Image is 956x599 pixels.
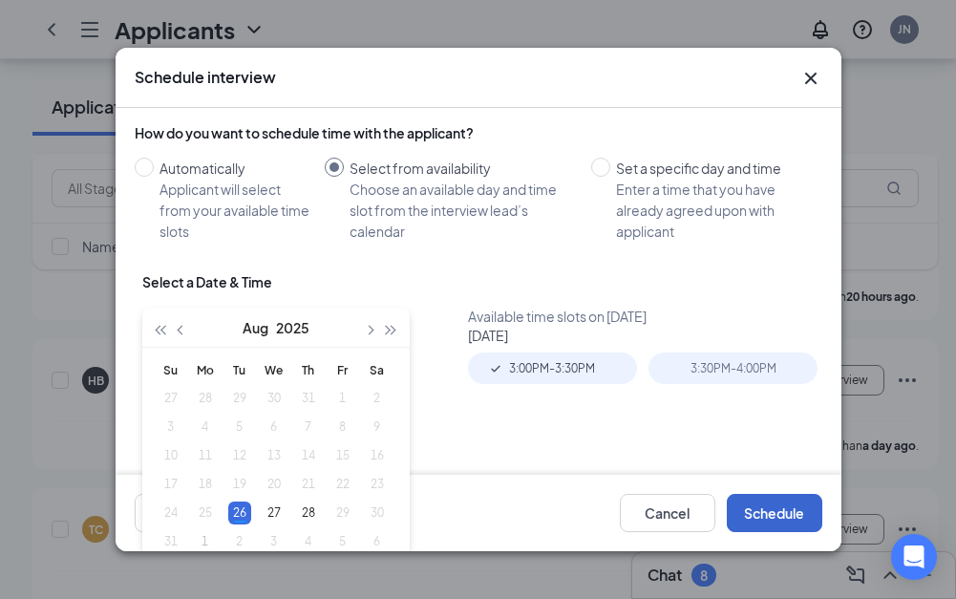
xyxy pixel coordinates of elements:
[257,355,291,384] th: We
[159,158,309,179] div: Automatically
[360,355,394,384] th: Sa
[135,494,331,532] button: EyePreview notification
[468,326,830,345] div: [DATE]
[891,534,937,580] div: Open Intercom Messenger
[648,353,818,384] div: 3:30PM - 4:00PM
[243,309,268,347] button: Aug
[194,530,217,553] div: 1
[468,353,637,384] div: 3:00PM - 3:30PM
[799,67,822,90] svg: Cross
[135,123,822,142] div: How do you want to schedule time with the applicant?
[727,494,822,532] button: Schedule
[350,179,576,242] div: Choose an available day and time slot from the interview lead’s calendar
[135,67,276,88] h3: Schedule interview
[223,499,257,527] td: 2025-08-26
[154,355,188,384] th: Su
[291,355,326,384] th: Th
[350,158,576,179] div: Select from availability
[276,309,309,347] button: 2025
[223,355,257,384] th: Tu
[257,499,291,527] td: 2025-08-27
[263,502,286,524] div: 27
[488,361,503,376] svg: Checkmark
[188,355,223,384] th: Mo
[142,272,272,291] div: Select a Date & Time
[616,158,807,179] div: Set a specific day and time
[468,307,830,326] div: Available time slots on [DATE]
[228,502,251,524] div: 26
[297,502,320,524] div: 28
[799,67,822,90] button: Close
[159,179,309,242] div: Applicant will select from your available time slots
[620,494,715,532] button: Cancel
[291,499,326,527] td: 2025-08-28
[326,355,360,384] th: Fr
[188,527,223,556] td: 2025-09-01
[616,179,807,242] div: Enter a time that you have already agreed upon with applicant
